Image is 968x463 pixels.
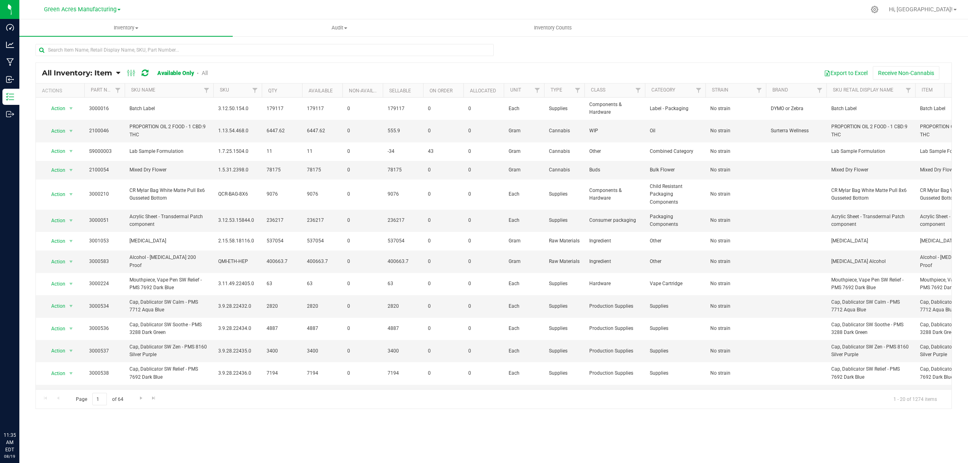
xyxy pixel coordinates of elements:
span: 0 [428,369,459,377]
span: Action [44,103,66,114]
span: 0 [428,347,459,355]
span: 179117 [388,105,418,113]
span: 555.9 [388,127,418,135]
span: select [66,278,76,290]
span: 63 [267,280,297,288]
span: Cannabis [549,148,580,155]
span: 4887 [307,325,338,332]
span: 3.9.28.22435.0 [218,347,257,355]
inline-svg: Inventory [6,93,14,101]
span: Action [44,256,66,267]
span: Lab Sample Formulation [129,148,209,155]
span: Ingredient [589,258,640,265]
span: Components & Hardware [589,101,640,116]
span: 4887 [267,325,297,332]
span: Other [589,148,640,155]
span: Pen, [DEMOGRAPHIC_DATA] SW - White [129,388,209,403]
span: 2820 [267,302,297,310]
span: 0 [347,190,378,198]
span: Supplies [549,369,580,377]
span: Mixed Dry Flower [831,166,910,174]
span: No strain [710,237,761,245]
span: Gram [509,127,539,135]
span: [MEDICAL_DATA] Alcohol [831,258,910,265]
span: Each [509,302,539,310]
a: Sku Retail Display Name [833,87,893,93]
span: Action [44,323,66,334]
span: Gram [509,148,539,155]
span: Packaging Components [650,213,701,228]
span: Cap, Dablicator SW Relief - PMS 7692 Dark Blue [129,365,209,381]
span: Supplies [549,217,580,224]
span: Hi, [GEOGRAPHIC_DATA]! [889,6,953,13]
span: 0 [468,127,499,135]
span: Inventory Counts [523,24,583,31]
span: 0 [468,347,499,355]
span: Action [44,215,66,226]
span: Cap, Dablicator SW Zen - PMS 8160 Silver Purple [831,343,910,359]
span: 2.15.58.18116.0 [218,237,257,245]
span: 3000537 [89,347,120,355]
span: 0 [428,166,459,174]
a: Audit [233,19,446,36]
a: On Order [430,88,453,94]
span: Gram [509,237,539,245]
span: Action [44,368,66,379]
span: Action [44,146,66,157]
span: Gram [509,166,539,174]
span: 3.12.50.154.0 [218,105,257,113]
inline-svg: Manufacturing [6,58,14,66]
span: select [66,345,76,357]
span: Audit [233,24,446,31]
input: 1 [92,393,107,405]
span: No strain [710,258,761,265]
a: Go to the last page [148,393,160,404]
span: 0 [347,127,378,135]
span: Supplies [650,302,701,310]
span: 0 [347,347,378,355]
span: Gram [509,258,539,265]
p: 08/19 [4,453,16,459]
span: DYMO or Zebra [771,105,822,113]
span: 0 [468,325,499,332]
span: 0 [468,302,499,310]
span: 1 - 20 of 1274 items [887,393,943,405]
span: Each [509,347,539,355]
span: 3.9.28.22432.0 [218,302,257,310]
inline-svg: Dashboard [6,23,14,31]
a: Non-Available [349,88,385,94]
span: 537054 [307,237,338,245]
span: PROPORTION OIL 2 FOOD - 1 CBD:9 THC [129,123,209,138]
span: select [66,368,76,379]
span: 0 [347,302,378,310]
span: 6447.62 [307,127,338,135]
span: select [66,103,76,114]
span: Each [509,105,539,113]
span: No strain [710,105,761,113]
span: 3400 [307,347,338,355]
span: No strain [710,280,761,288]
a: Strain [712,87,728,93]
span: 0 [428,302,459,310]
a: SKU Name [131,87,155,93]
inline-svg: Inbound [6,75,14,83]
span: [MEDICAL_DATA] [831,237,910,245]
span: 7194 [267,369,297,377]
span: select [66,125,76,137]
a: Class [591,87,605,93]
span: 3.12.53.15844.0 [218,217,257,224]
span: Cap, Dablicator SW Relief - PMS 7692 Dark Blue [831,365,910,381]
span: select [66,323,76,334]
a: All [202,70,208,76]
a: Inventory Counts [446,19,659,36]
span: Each [509,190,539,198]
span: 400663.7 [267,258,297,265]
a: Allocated [470,88,496,94]
span: select [66,215,76,226]
span: No strain [710,166,761,174]
span: 236217 [388,217,418,224]
span: -34 [388,148,418,155]
span: Production Supplies [589,325,640,332]
span: 400663.7 [388,258,418,265]
a: Filter [571,83,584,97]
